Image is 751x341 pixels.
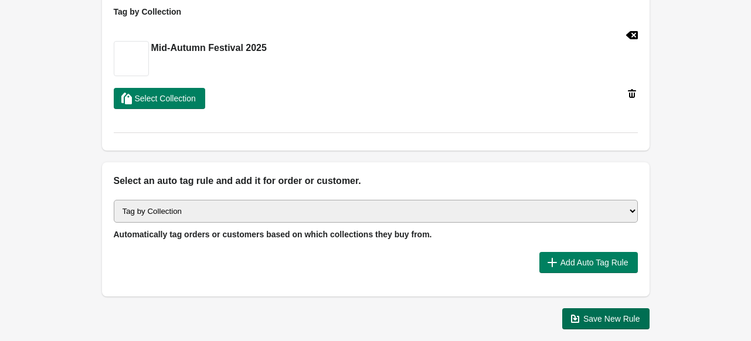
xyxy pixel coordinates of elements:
[114,88,205,109] button: Select Collection
[151,41,267,55] h2: Mid-Autumn Festival 2025
[562,308,650,329] button: Save New Rule
[539,252,638,273] button: Add Auto Tag Rule
[114,7,182,16] span: Tag by Collection
[583,314,640,323] span: Save New Rule
[114,230,432,239] span: Automatically tag orders or customers based on which collections they buy from.
[135,94,196,103] span: Select Collection
[114,174,638,188] h2: Select an auto tag rule and add it for order or customer.
[560,258,628,267] span: Add Auto Tag Rule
